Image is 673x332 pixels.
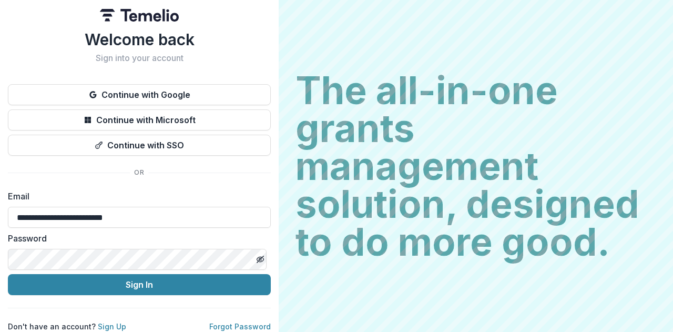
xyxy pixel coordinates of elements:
[252,251,269,268] button: Toggle password visibility
[8,321,126,332] p: Don't have an account?
[209,322,271,331] a: Forgot Password
[100,9,179,22] img: Temelio
[8,30,271,49] h1: Welcome back
[8,232,264,245] label: Password
[8,135,271,156] button: Continue with SSO
[98,322,126,331] a: Sign Up
[8,84,271,105] button: Continue with Google
[8,109,271,130] button: Continue with Microsoft
[8,274,271,295] button: Sign In
[8,190,264,203] label: Email
[8,53,271,63] h2: Sign into your account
